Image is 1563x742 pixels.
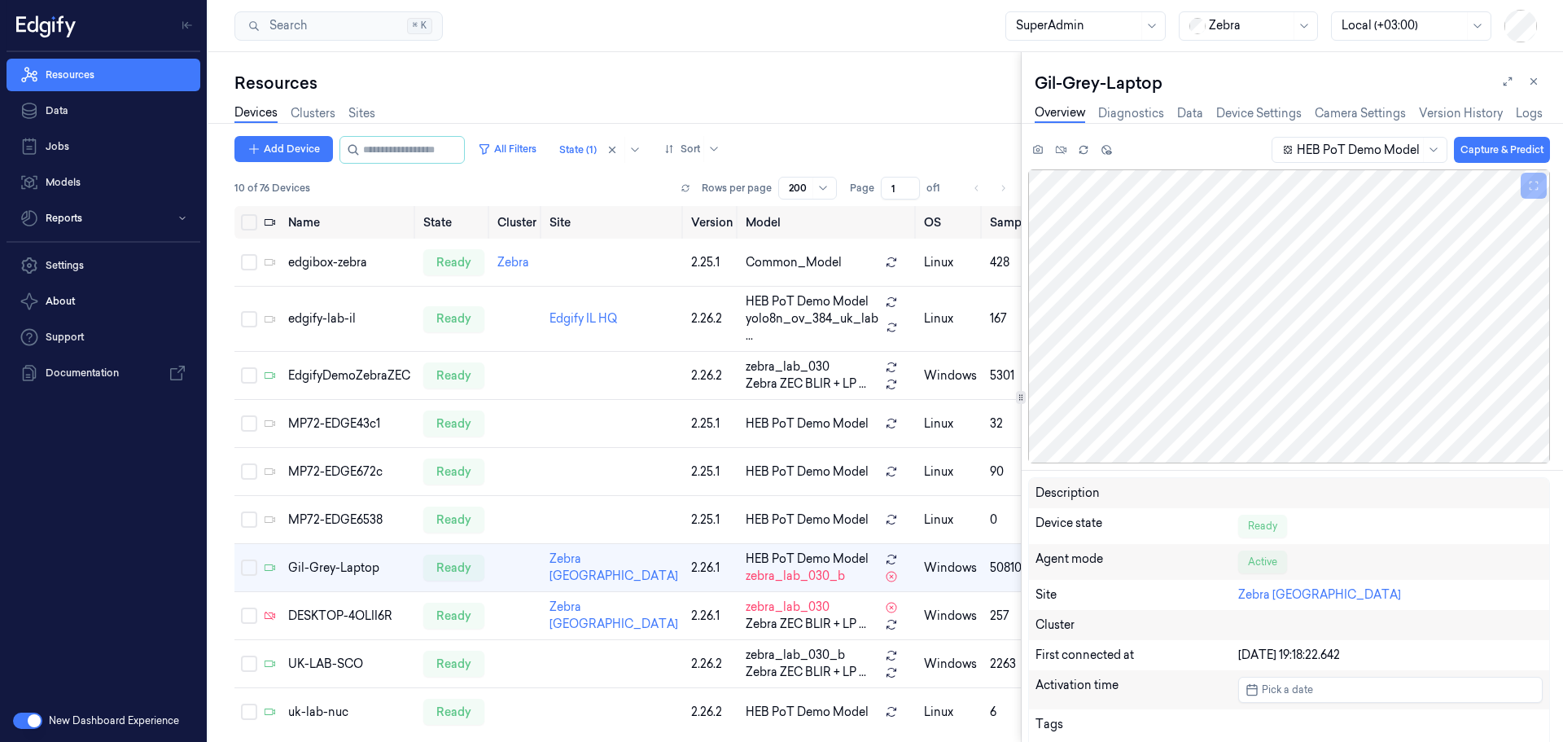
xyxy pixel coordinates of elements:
[1035,551,1238,573] div: Agent mode
[1454,137,1550,163] button: Capture & Predict
[241,704,257,720] button: Select row
[924,367,977,384] p: windows
[288,656,410,673] div: UK-LAB-SCO
[990,310,1037,327] div: 167
[549,551,678,583] a: Zebra [GEOGRAPHIC_DATA]
[924,463,977,481] p: linux
[990,560,1037,577] div: 50810
[924,511,977,529] p: linux
[746,463,869,481] span: HEB PoT Demo Model
[423,603,484,629] div: ready
[7,285,200,318] button: About
[983,206,1044,239] th: Samples
[1238,647,1543,664] div: [DATE] 19:18:22.642
[691,310,733,327] div: 2.26.2
[423,507,484,533] div: ready
[288,608,410,625] div: DESKTOP-4OLII6R
[1035,485,1238,502] div: Description
[288,463,410,481] div: MP72-EDGE672c
[543,206,685,239] th: Site
[288,367,410,384] div: EdgifyDemoZebraZEC
[926,181,952,195] span: of 1
[549,599,678,631] a: Zebra [GEOGRAPHIC_DATA]
[746,375,866,393] span: Zebra ZEC BLIR + LP ...
[7,202,200,235] button: Reports
[990,463,1037,481] div: 90
[423,249,484,275] div: ready
[1035,586,1238,604] div: Site
[702,181,772,195] p: Rows per page
[746,599,830,616] span: zebra_lab_030
[924,704,977,721] p: linux
[1035,617,1543,634] div: Cluster
[288,310,410,327] div: edgify-lab-il
[234,104,278,123] a: Devices
[746,293,869,310] span: HEB PoT Demo Model
[924,656,977,673] p: windows
[1516,105,1543,122] a: Logs
[288,511,410,529] div: MP72-EDGE6538
[7,321,200,353] a: Support
[7,166,200,199] a: Models
[739,206,917,239] th: Model
[7,357,200,389] a: Documentation
[990,704,1037,721] div: 6
[924,415,977,432] p: linux
[746,568,845,585] span: zebra_lab_030_b
[1035,716,1238,739] div: Tags
[1259,682,1313,697] span: Pick a date
[746,551,869,568] span: HEB PoT Demo Model
[850,181,874,195] span: Page
[282,206,417,239] th: Name
[691,254,733,271] div: 2.25.1
[1098,105,1164,122] a: Diagnostics
[685,206,739,239] th: Version
[990,415,1037,432] div: 32
[990,367,1037,384] div: 5301
[423,411,484,437] div: ready
[491,206,543,239] th: Cluster
[7,130,200,163] a: Jobs
[288,560,410,577] div: Gil-Grey-Laptop
[1216,105,1302,122] a: Device Settings
[241,214,257,231] button: Select all
[917,206,983,239] th: OS
[1419,105,1503,122] a: Version History
[746,254,842,271] span: Common_Model
[924,560,977,577] p: windows
[746,704,869,721] span: HEB PoT Demo Model
[691,511,733,529] div: 2.25.1
[1035,104,1085,123] a: Overview
[691,608,733,625] div: 2.26.1
[241,656,257,672] button: Select row
[746,310,879,345] span: yolo8n_ov_384_uk_lab ...
[691,560,733,577] div: 2.26.1
[746,511,869,529] span: HEB PoT Demo Model
[7,59,200,91] a: Resources
[291,105,335,122] a: Clusters
[691,656,733,673] div: 2.26.2
[1315,105,1406,122] a: Camera Settings
[423,699,484,725] div: ready
[691,704,733,721] div: 2.26.2
[348,105,375,122] a: Sites
[990,254,1037,271] div: 428
[241,254,257,270] button: Select row
[423,651,484,677] div: ready
[691,463,733,481] div: 2.25.1
[241,560,257,576] button: Select row
[924,608,977,625] p: windows
[263,17,307,34] span: Search
[924,310,977,327] p: linux
[990,511,1037,529] div: 0
[1177,105,1203,122] a: Data
[423,459,484,485] div: ready
[691,367,733,384] div: 2.26.2
[241,311,257,327] button: Select row
[1035,72,1550,94] div: Gil-Grey-Laptop
[174,12,200,38] button: Toggle Navigation
[497,255,529,270] a: Zebra
[746,664,866,681] span: Zebra ZEC BLIR + LP ...
[549,311,617,326] a: Edgify IL HQ
[288,415,410,432] div: MP72-EDGE43c1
